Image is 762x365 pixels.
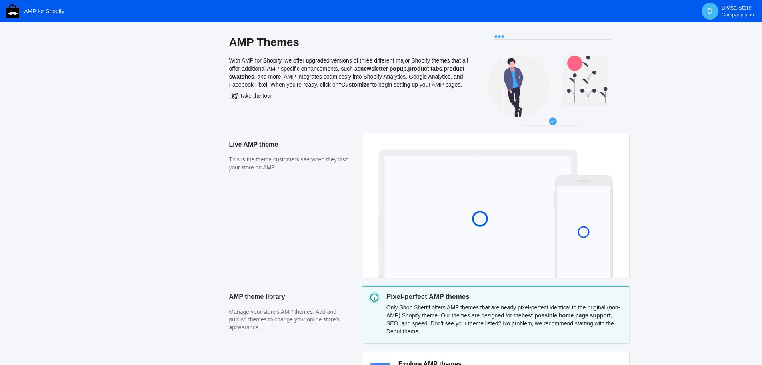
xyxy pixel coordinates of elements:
[229,156,354,171] p: This is the theme customers see when they visit your store on AMP.
[229,35,469,133] div: With AMP for Shopify, we offer upgraded versions of three different major Shopify themes that all...
[554,175,613,278] img: Mobile frame
[229,35,469,50] h2: AMP Themes
[722,12,754,18] span: Company plan
[229,133,354,156] h2: Live AMP theme
[408,65,442,72] b: product tabs
[338,81,372,88] b: "Customize"
[722,4,754,18] p: Divisa Store
[229,308,354,332] p: Manage your store's AMP themes. Add and publish themes to change your online store's appearance.
[386,302,623,337] div: Only Shop Sheriff offers AMP themes that are nearly pixel-perfect identical to the original (non-...
[706,7,714,15] span: D
[522,312,611,319] strong: best possible home page support
[386,292,623,302] p: Pixel-perfect AMP themes
[229,286,354,308] h2: AMP theme library
[6,4,19,18] img: Shop Sheriff Logo
[229,89,274,103] button: Take the tour
[231,93,272,99] span: Take the tour
[360,65,407,72] b: newsletter popup
[378,149,578,278] img: Laptop frame
[24,8,64,14] span: AMP for Shopify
